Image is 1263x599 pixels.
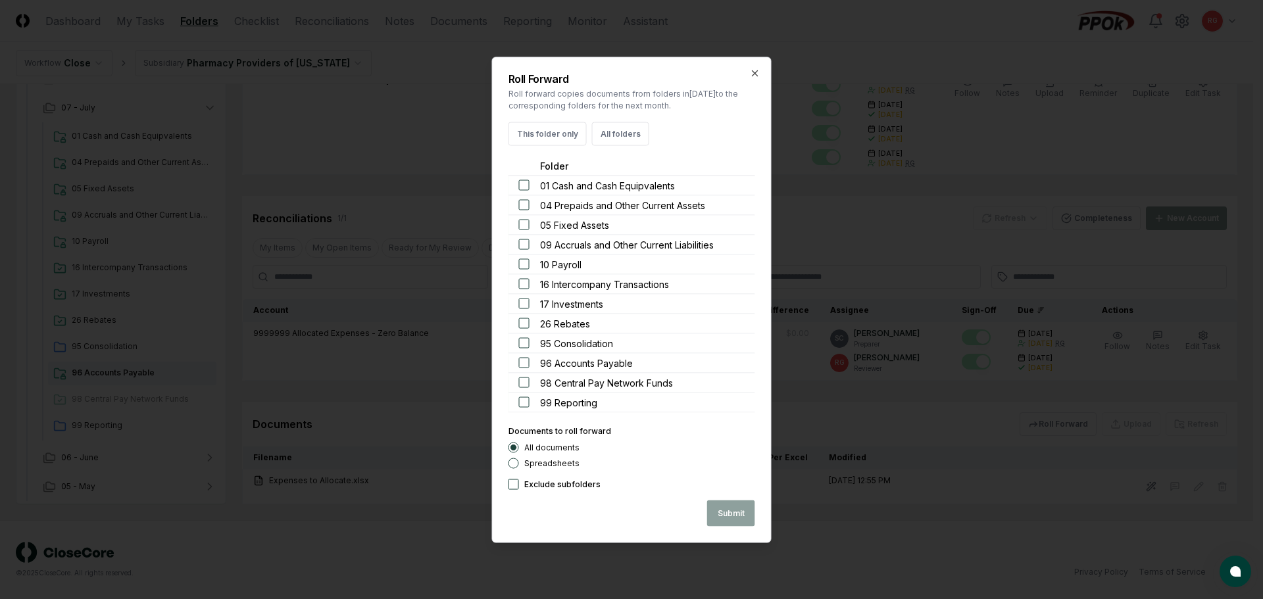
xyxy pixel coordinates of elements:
[508,73,755,84] h2: Roll Forward
[540,395,597,409] span: 99 Reporting
[540,356,633,370] span: 96 Accounts Payable
[540,198,705,212] span: 04 Prepaids and Other Current Assets
[508,122,587,145] button: This folder only
[508,87,755,111] p: Roll forward copies documents from folders in [DATE] to the corresponding folders for the next mo...
[540,336,613,350] span: 95 Consolidation
[592,122,649,145] button: All folders
[540,257,582,271] span: 10 Payroll
[524,443,580,451] label: All documents
[540,316,590,330] span: 26 Rebates
[524,480,601,488] label: Exclude subfolders
[540,158,745,172] div: Folder
[540,375,673,389] span: 98 Central Pay Network Funds
[540,277,669,291] span: 16 Intercompany Transactions
[540,218,609,231] span: 05 Fixed Assets
[508,425,611,435] label: Documents to roll forward
[524,459,580,467] label: Spreadsheets
[540,297,603,310] span: 17 Investments
[540,237,714,251] span: 09 Accruals and Other Current Liabilities
[540,178,675,192] span: 01 Cash and Cash Equipvalents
